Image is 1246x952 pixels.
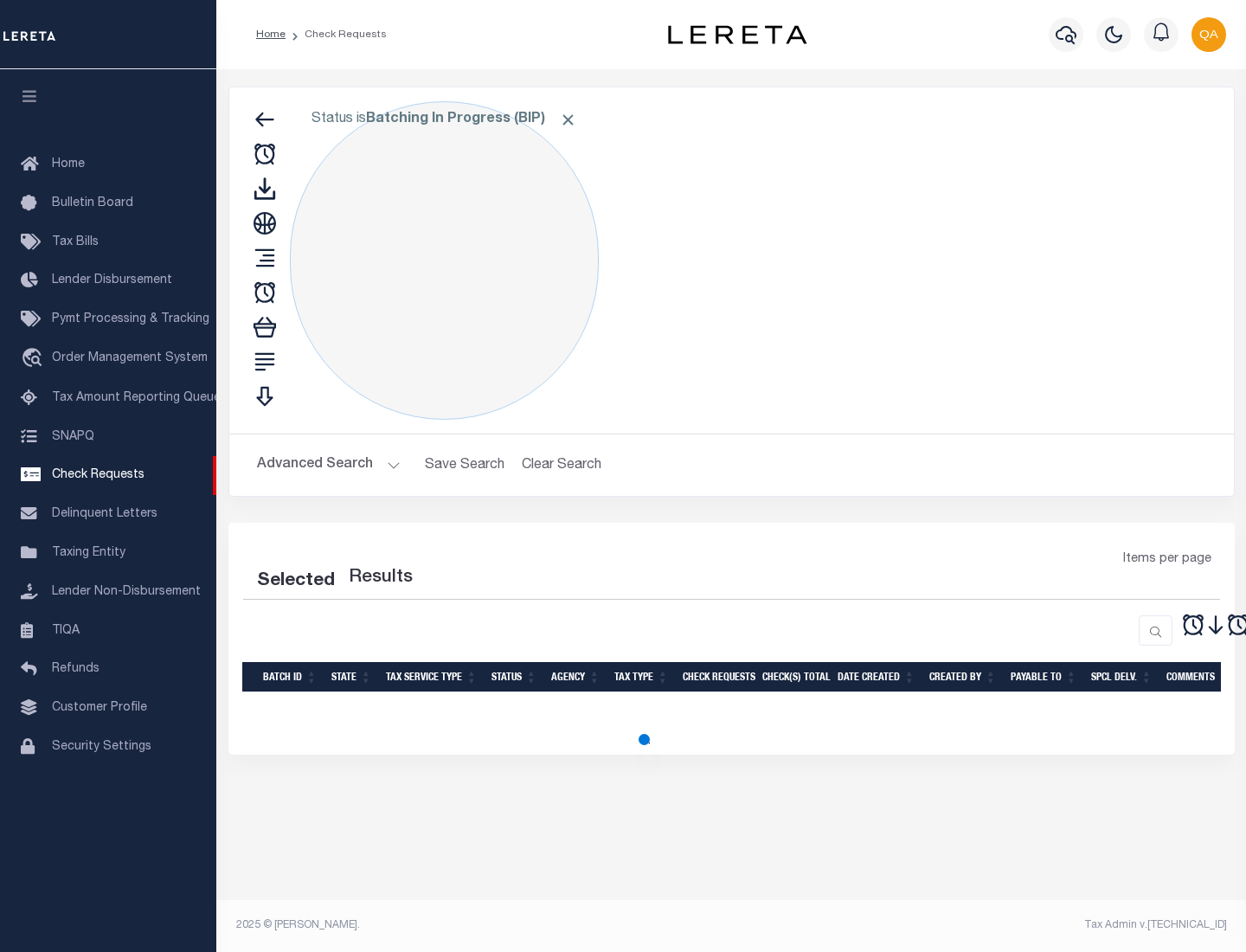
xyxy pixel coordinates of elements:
[52,663,100,675] span: Refunds
[223,917,732,933] div: 2025 © [PERSON_NAME].
[607,662,676,692] th: Tax Type
[755,662,831,692] th: Check(s) Total
[324,662,379,692] th: State
[52,508,157,520] span: Delinquent Letters
[52,741,151,753] span: Security Settings
[1191,17,1226,52] img: svg+xml;base64,PHN2ZyB4bWxucz0iaHR0cDovL3d3dy53My5vcmcvMjAwMC9zdmciIHBvaW50ZXItZXZlbnRzPSJub25lIi...
[52,547,125,559] span: Taxing Entity
[52,469,145,481] span: Check Requests
[256,29,286,40] a: Home
[52,624,80,636] span: TIQA
[559,111,577,129] span: Click to Remove
[52,197,133,209] span: Bulletin Board
[1084,662,1159,692] th: Spcl Delv.
[485,662,544,692] th: Status
[676,662,755,692] th: Check Requests
[379,662,485,692] th: Tax Service Type
[366,113,577,126] b: Batching In Progress (BIP)
[544,662,607,692] th: Agency
[1159,662,1237,692] th: Comments
[257,568,335,595] div: Selected
[257,448,401,482] button: Advanced Search
[256,662,324,692] th: Batch Id
[52,352,208,364] span: Order Management System
[922,662,1004,692] th: Created By
[1004,662,1084,692] th: Payable To
[349,564,413,592] label: Results
[52,313,209,325] span: Pymt Processing & Tracking
[21,348,48,370] i: travel_explore
[668,25,806,44] img: logo-dark.svg
[52,392,221,404] span: Tax Amount Reporting Queue
[744,917,1227,933] div: Tax Admin v.[TECHNICAL_ID]
[1123,550,1211,569] span: Items per page
[52,236,99,248] span: Tax Bills
[52,430,94,442] span: SNAPQ
[515,448,609,482] button: Clear Search
[414,448,515,482] button: Save Search
[831,662,922,692] th: Date Created
[52,702,147,714] span: Customer Profile
[52,274,172,286] span: Lender Disbursement
[286,27,387,42] li: Check Requests
[52,586,201,598] span: Lender Non-Disbursement
[290,101,599,420] div: Click to Edit
[52,158,85,170] span: Home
